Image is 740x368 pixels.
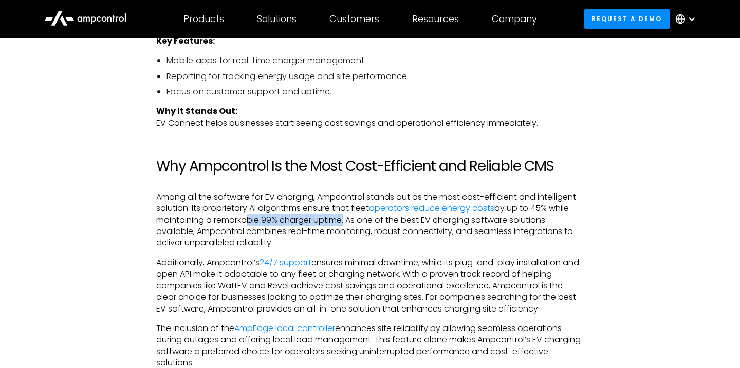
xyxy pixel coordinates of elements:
[257,13,297,25] div: Solutions
[260,257,311,268] a: 24/7 support
[492,13,537,25] div: Company
[584,9,670,28] a: Request a demo
[156,191,583,249] p: Among all the software for EV charging, Ampcontrol stands out as the most cost-efficient and inte...
[369,202,494,214] a: operators reduce energy costs
[412,13,459,25] div: Resources
[156,158,583,175] h2: Why Ampcontrol Is the Most Cost-Efficient and Reliable CMS
[183,13,224,25] div: Products
[156,106,583,129] p: EV Connect helps businesses start seeing cost savings and operational efficiency immediately.
[166,71,583,82] li: Reporting for tracking energy usage and site performance.
[166,55,583,66] li: Mobile apps for real-time charger management.
[166,86,583,98] li: Focus on customer support and uptime.
[156,257,583,315] p: Additionally, Ampcontrol’s ensures minimal downtime, while its plug-and-play installation and ope...
[234,322,335,334] a: AmpEdge local controller
[156,105,237,117] strong: Why It Stands Out:
[156,35,215,47] strong: Key Features:
[329,13,379,25] div: Customers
